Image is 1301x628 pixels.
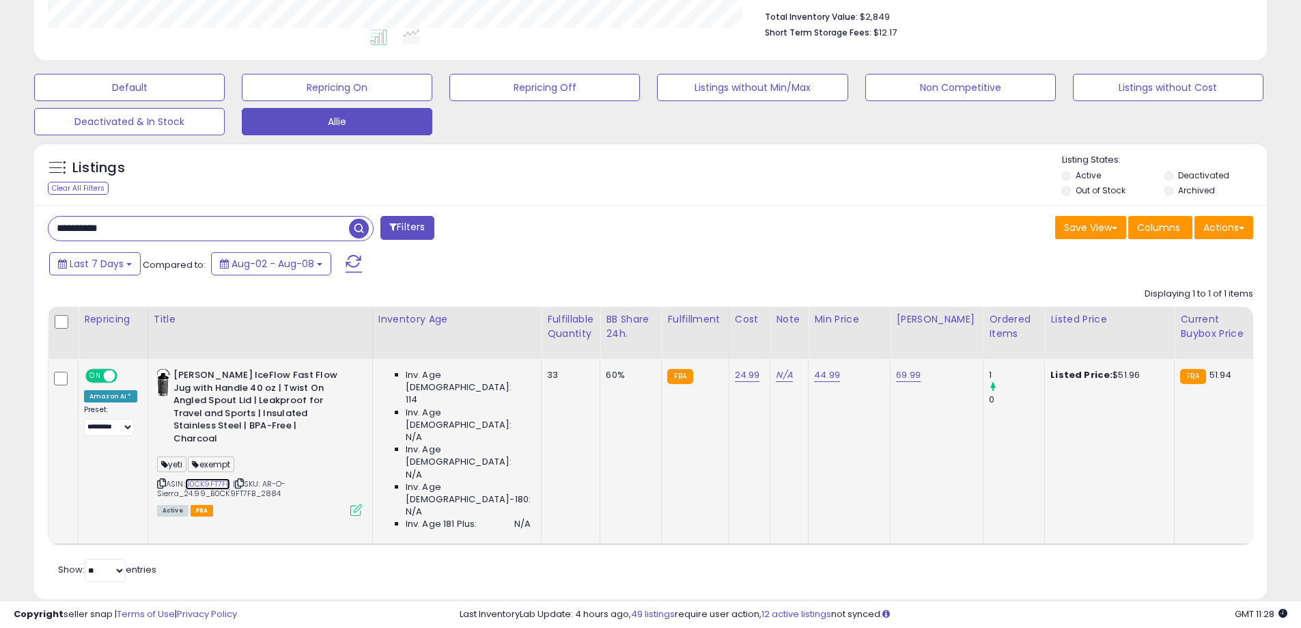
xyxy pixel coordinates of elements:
[1194,216,1253,239] button: Actions
[896,368,921,382] a: 69.99
[1145,288,1253,301] div: Displaying 1 to 1 of 1 items
[380,216,434,240] button: Filters
[143,258,206,271] span: Compared to:
[547,312,594,341] div: Fulfillable Quantity
[1073,74,1263,101] button: Listings without Cost
[735,312,765,327] div: Cost
[1050,368,1113,381] b: Listed Price:
[70,257,124,271] span: Last 7 Days
[1076,169,1101,181] label: Active
[1050,369,1164,381] div: $51.96
[776,312,802,327] div: Note
[14,607,64,620] strong: Copyright
[606,369,651,381] div: 60%
[765,8,1243,24] li: $2,849
[1050,312,1169,327] div: Listed Price
[1128,216,1192,239] button: Columns
[865,74,1056,101] button: Non Competitive
[765,11,858,23] b: Total Inventory Value:
[406,369,531,394] span: Inv. Age [DEMOGRAPHIC_DATA]:
[765,27,871,38] b: Short Term Storage Fees:
[117,607,175,620] a: Terms of Use
[814,368,840,382] a: 44.99
[1137,221,1180,234] span: Columns
[406,443,531,468] span: Inv. Age [DEMOGRAPHIC_DATA]:
[177,607,237,620] a: Privacy Policy
[173,369,339,448] b: [PERSON_NAME] IceFlow Fast Flow Jug with Handle 40 oz | Twist On Angled Spout Lid | Leakproof for...
[896,312,977,327] div: [PERSON_NAME]
[606,312,656,341] div: BB Share 24h.
[1180,369,1205,384] small: FBA
[1076,185,1125,196] label: Out of Stock
[873,26,897,39] span: $12.17
[667,312,723,327] div: Fulfillment
[242,108,432,135] button: Allie
[157,369,170,396] img: 31+Xr2HOqwL._SL40_.jpg
[34,74,225,101] button: Default
[667,369,693,384] small: FBA
[1178,185,1215,196] label: Archived
[406,506,422,518] span: N/A
[1055,216,1126,239] button: Save View
[191,505,214,517] span: FBA
[406,469,422,481] span: N/A
[1178,169,1229,181] label: Deactivated
[406,518,477,530] span: Inv. Age 181 Plus:
[1235,607,1287,620] span: 2025-08-16 11:28 GMT
[989,369,1044,381] div: 1
[157,369,362,515] div: ASIN:
[449,74,640,101] button: Repricing Off
[735,368,760,382] a: 24.99
[157,505,188,517] span: All listings currently available for purchase on Amazon
[154,312,367,327] div: Title
[657,74,848,101] button: Listings without Min/Max
[232,257,314,271] span: Aug-02 - Aug-08
[48,182,109,195] div: Clear All Filters
[406,407,531,431] span: Inv. Age [DEMOGRAPHIC_DATA]:
[989,394,1044,406] div: 0
[406,431,422,443] span: N/A
[84,312,142,327] div: Repricing
[406,481,531,506] span: Inv. Age [DEMOGRAPHIC_DATA]-180:
[58,563,156,576] span: Show: entries
[14,608,237,621] div: seller snap | |
[776,368,792,382] a: N/A
[34,108,225,135] button: Deactivated & In Stock
[1180,312,1250,341] div: Current Buybox Price
[87,370,104,382] span: ON
[72,159,125,178] h5: Listings
[49,252,141,275] button: Last 7 Days
[115,370,137,382] span: OFF
[185,478,231,490] a: B0CK9FT7FB
[761,607,831,620] a: 12 active listings
[1062,154,1267,167] p: Listing States:
[989,312,1039,341] div: Ordered Items
[460,608,1287,621] div: Last InventoryLab Update: 4 hours ago, require user action, not synced.
[547,369,589,381] div: 33
[514,518,531,530] span: N/A
[814,312,884,327] div: Min Price
[188,456,234,472] span: exempt
[157,478,286,499] span: | SKU: AR-O-Sierra_24.99_B0CK9FT7FB_2884
[378,312,535,327] div: Inventory Age
[406,394,417,406] span: 114
[242,74,432,101] button: Repricing On
[157,456,187,472] span: yeti
[1209,368,1232,381] span: 51.94
[631,607,675,620] a: 49 listings
[84,390,137,402] div: Amazon AI *
[211,252,331,275] button: Aug-02 - Aug-08
[84,405,137,436] div: Preset:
